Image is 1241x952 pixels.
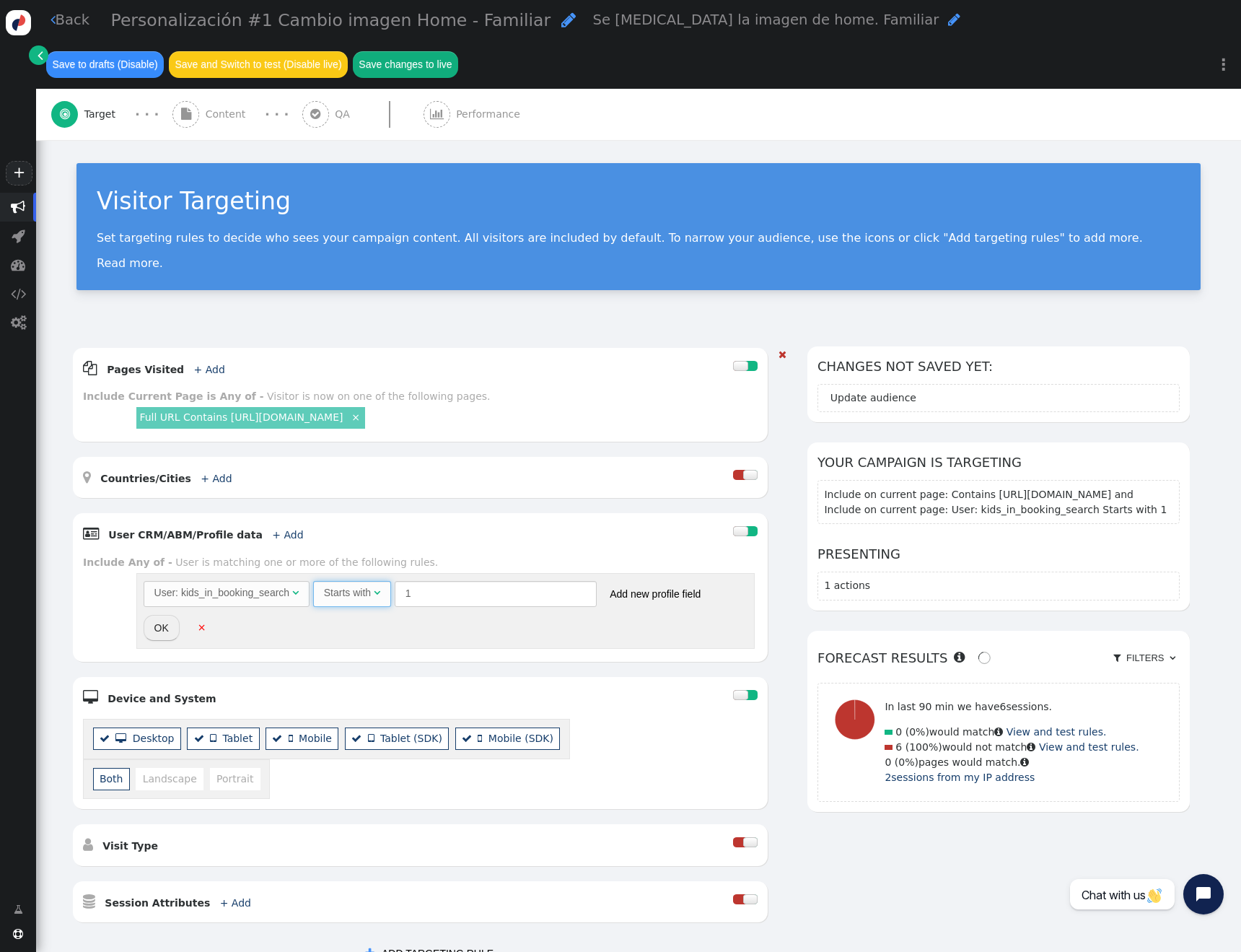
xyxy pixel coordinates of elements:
[1020,757,1029,767] span: 
[105,897,210,909] b: Session Attributes
[144,615,180,641] button: OK
[107,364,184,375] b: Pages Visited
[349,410,362,423] a: ×
[38,48,43,63] span: 
[83,470,91,484] span: 
[266,728,339,750] li: Mobile
[779,349,786,359] span: 
[593,12,939,28] span: Se [MEDICAL_DATA] la imagen de home. Familiar
[817,480,1180,524] section: Include on current page: Contains [URL][DOMAIN_NAME] and Include on current page: User: kids_in_b...
[994,727,1003,737] span: 
[6,161,32,185] a: +
[478,733,488,743] span: 
[175,556,438,568] div: User is matching one or more of the following rules.
[478,733,553,744] span: Mobile (SDK)
[272,529,303,541] a: + Add
[885,772,1035,783] a: 2sessions from my IP address
[196,620,209,633] a: ×
[83,897,274,909] a:  Session Attributes + Add
[462,733,472,743] span: 
[93,768,130,790] li: Both
[335,107,356,122] span: QA
[194,733,204,743] span: 
[324,585,371,601] div: Starts with
[139,411,343,423] a: Full URL Contains [URL][DOMAIN_NAME]
[779,347,786,362] a: 
[1109,647,1180,670] a:  Filters 
[430,108,444,120] span: 
[292,588,299,598] span: 
[1170,653,1175,663] span: 
[353,51,458,77] button: Save changes to live
[817,453,1180,472] h6: Your campaign is targeting
[265,105,289,124] div: · · ·
[817,357,1180,376] h6: Changes not saved yet:
[83,556,172,568] b: Include Any of -
[885,699,1139,715] p: In last 90 min we have sessions.
[83,364,248,375] a:  Pages Visited + Add
[83,693,240,704] a:  Device and System
[4,896,33,922] a: 
[289,733,299,743] span: 
[108,693,216,704] b: Device and System
[210,768,260,790] li: Portrait
[60,108,70,120] span: 
[817,544,1180,564] h6: Presenting
[895,726,902,738] span: 0
[181,108,191,120] span: 
[895,756,918,768] span: (0%)
[1123,652,1167,663] span: Filters
[83,390,264,402] b: Include Current Page is Any of -
[368,733,442,744] span: Tablet (SDK)
[905,741,942,753] span: (100%)
[6,10,31,35] img: logo-icon.svg
[83,690,98,704] span: 
[210,733,222,743] span: 
[29,45,48,65] a: 
[885,756,891,768] span: 0
[14,902,23,917] span: 
[102,840,158,852] b: Visit Type
[351,733,361,743] span: 
[1000,701,1007,712] span: 6
[83,837,93,852] span: 
[169,51,348,77] button: Save and Switch to test (Disable live)
[46,51,164,77] button: Save to drafts (Disable)
[83,473,255,484] a:  Countries/Cities + Add
[13,929,23,939] span: 
[905,726,929,738] span: (0%)
[561,12,576,28] span: 
[187,728,259,750] li: Tablet
[885,772,891,783] span: 2
[135,105,159,124] div: · · ·
[115,733,132,743] span: 
[1007,726,1107,738] a: View and test rules.
[51,9,90,30] a: Back
[1206,43,1241,86] a: ⋮
[108,529,263,541] b: User CRM/ABM/Profile data
[111,10,551,30] span: Personalización #1 Cambio imagen Home - Familiar
[100,733,110,743] span: 
[83,526,99,541] span: 
[83,361,97,375] span: 
[201,473,232,484] a: + Add
[885,689,1139,795] div: would match would not match pages would match.
[817,641,1180,675] h6: Forecast results
[11,258,25,272] span: 
[51,89,172,140] a:  Target · · ·
[11,287,26,301] span: 
[97,256,163,270] a: Read more.
[97,183,1180,219] div: Visitor Targeting
[206,107,252,122] span: Content
[424,89,553,140] a:  Performance
[11,315,26,330] span: 
[84,107,122,122] span: Target
[895,741,902,753] span: 6
[456,107,526,122] span: Performance
[830,390,916,406] div: Update audience
[100,473,191,484] b: Countries/Cities
[93,728,181,750] li: Desktop
[374,588,380,598] span: 
[1113,653,1121,663] span: 
[267,390,490,402] div: Visitor is now on one of the following pages.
